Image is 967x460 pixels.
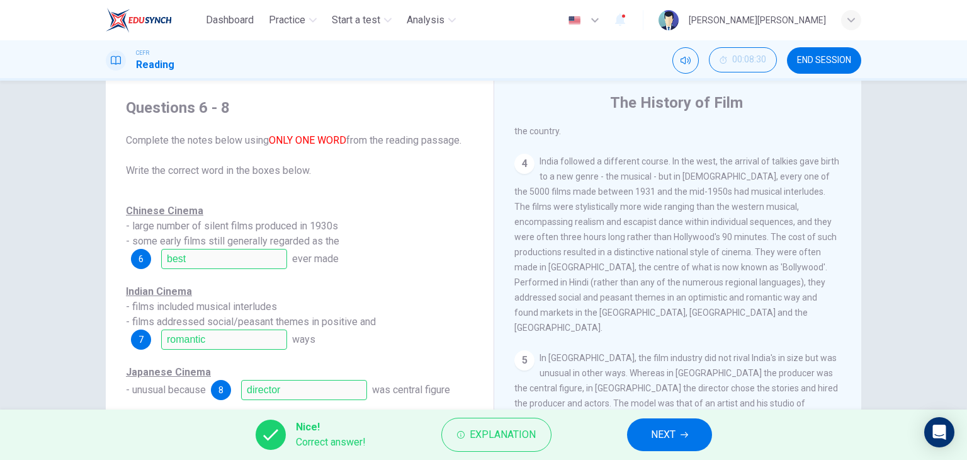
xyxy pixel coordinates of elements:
[514,156,839,333] span: India followed a different course. In the west, the arrival of talkies gave birth to a new genre ...
[610,93,743,113] h4: The History of Film
[797,55,851,66] span: END SESSION
[296,420,366,435] span: Nice!
[292,253,339,265] span: ever made
[136,57,174,72] h1: Reading
[514,154,534,174] div: 4
[218,386,223,394] span: 8
[924,417,954,447] div: Open Intercom Messenger
[672,47,699,74] div: Mute
[709,47,777,74] div: Hide
[402,9,461,32] button: Analysis
[332,13,380,28] span: Start a test
[732,55,766,65] span: 00:08:30
[126,205,339,247] span: - large number of silent films produced in 1930s - some early films still generally regarded as the
[264,9,322,32] button: Practice
[372,384,450,396] span: was central figure
[627,418,712,451] button: NEXT
[292,333,315,345] span: ways
[689,13,826,28] div: [PERSON_NAME][PERSON_NAME]
[126,285,192,297] u: Indian Cinema
[651,426,676,444] span: NEXT
[136,49,149,57] span: CEFR
[126,366,211,396] span: - unusual because
[567,16,582,25] img: en
[269,134,346,146] font: ONLY ONE WORD
[106,8,201,33] a: EduSynch logo
[407,13,444,28] span: Analysis
[327,9,397,32] button: Start a test
[126,133,473,178] span: Complete the notes below using from the reading passage. Write the correct word in the boxes below.
[659,10,679,30] img: Profile picture
[126,205,203,217] u: Chinese Cinema
[106,8,172,33] img: EduSynch logo
[296,435,366,450] span: Correct answer!
[514,350,534,371] div: 5
[206,13,254,28] span: Dashboard
[787,47,861,74] button: END SESSION
[470,426,536,444] span: Explanation
[709,47,777,72] button: 00:08:30
[126,98,473,118] h4: Questions 6 - 8
[126,285,376,328] span: - films included musical interludes - films addressed social/peasant themes in positive and
[139,335,144,344] span: 7
[126,366,211,378] u: Japanese Cinema
[441,418,551,452] button: Explanation
[139,255,144,263] span: 6
[201,9,259,32] button: Dashboard
[269,13,305,28] span: Practice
